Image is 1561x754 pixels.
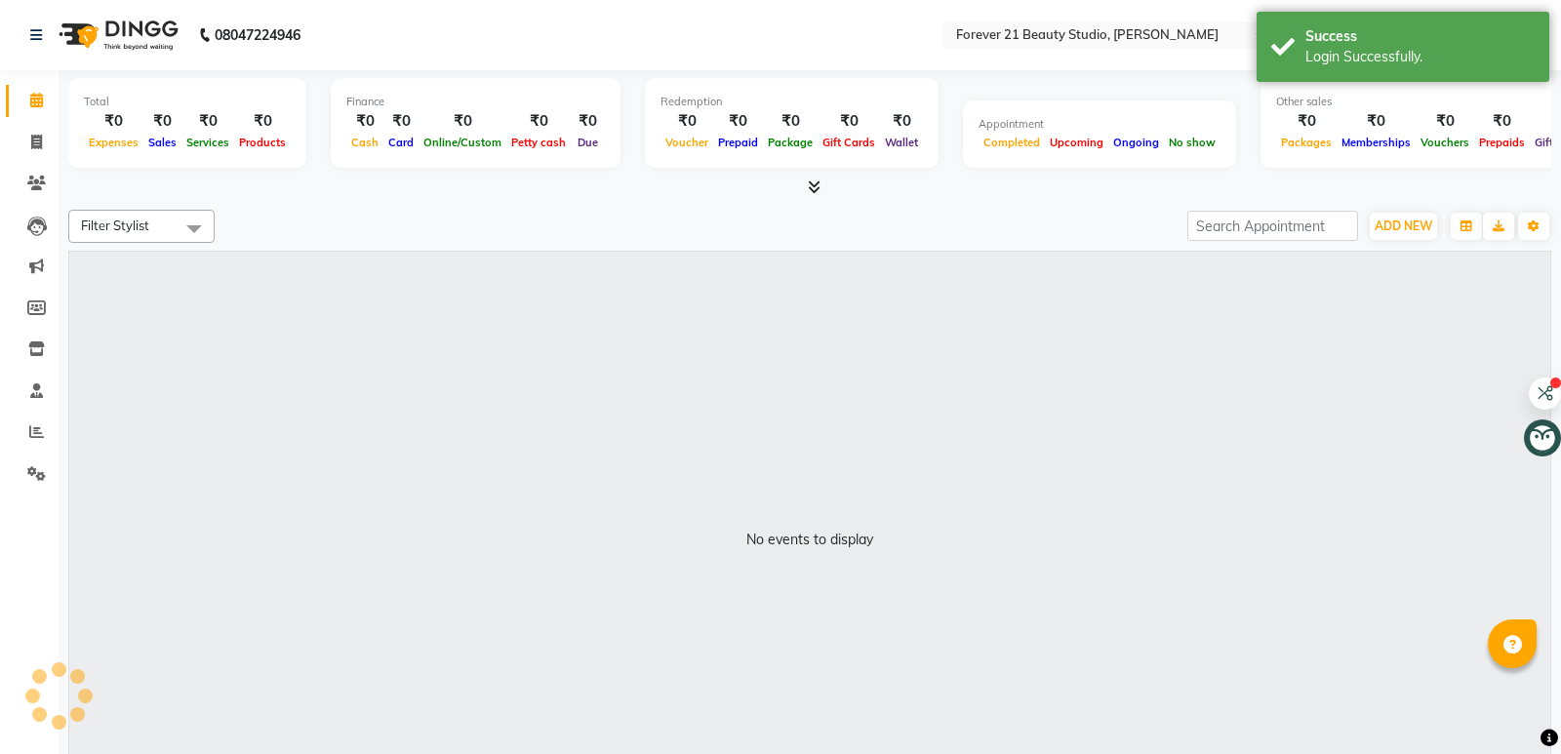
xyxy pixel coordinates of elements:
[234,136,291,149] span: Products
[746,530,873,550] div: No events to display
[763,136,818,149] span: Package
[181,136,234,149] span: Services
[1276,136,1337,149] span: Packages
[50,8,183,62] img: logo
[346,110,383,133] div: ₹0
[1305,26,1535,47] div: Success
[143,110,181,133] div: ₹0
[713,110,763,133] div: ₹0
[660,94,923,110] div: Redemption
[215,8,300,62] b: 08047224946
[1416,110,1474,133] div: ₹0
[880,110,923,133] div: ₹0
[419,110,506,133] div: ₹0
[571,110,605,133] div: ₹0
[383,136,419,149] span: Card
[573,136,603,149] span: Due
[1276,110,1337,133] div: ₹0
[660,136,713,149] span: Voucher
[181,110,234,133] div: ₹0
[1045,136,1108,149] span: Upcoming
[506,110,571,133] div: ₹0
[1305,47,1535,67] div: Login Successfully.
[713,136,763,149] span: Prepaid
[84,94,291,110] div: Total
[143,136,181,149] span: Sales
[1108,136,1164,149] span: Ongoing
[84,136,143,149] span: Expenses
[1375,218,1432,233] span: ADD NEW
[880,136,923,149] span: Wallet
[234,110,291,133] div: ₹0
[818,136,880,149] span: Gift Cards
[419,136,506,149] span: Online/Custom
[1474,110,1530,133] div: ₹0
[346,136,383,149] span: Cash
[346,94,605,110] div: Finance
[979,116,1221,133] div: Appointment
[84,110,143,133] div: ₹0
[1474,136,1530,149] span: Prepaids
[1337,110,1416,133] div: ₹0
[383,110,419,133] div: ₹0
[506,136,571,149] span: Petty cash
[81,218,149,233] span: Filter Stylist
[1164,136,1221,149] span: No show
[1416,136,1474,149] span: Vouchers
[660,110,713,133] div: ₹0
[1337,136,1416,149] span: Memberships
[1187,211,1358,241] input: Search Appointment
[818,110,880,133] div: ₹0
[1370,213,1437,240] button: ADD NEW
[979,136,1045,149] span: Completed
[763,110,818,133] div: ₹0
